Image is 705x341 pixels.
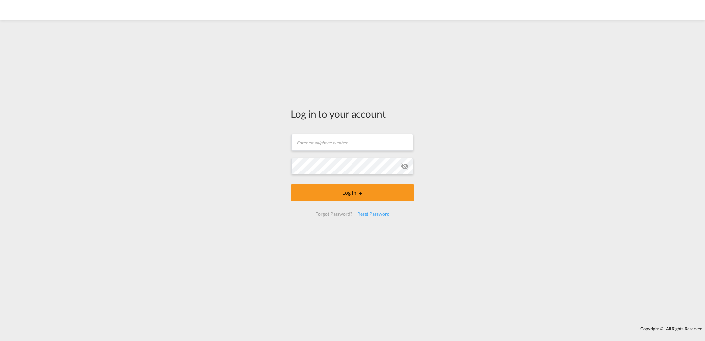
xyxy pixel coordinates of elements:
div: Reset Password [355,208,392,220]
div: Log in to your account [291,107,414,121]
div: Forgot Password? [313,208,354,220]
button: LOGIN [291,184,414,201]
input: Enter email/phone number [291,134,413,151]
md-icon: icon-eye-off [401,162,409,170]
